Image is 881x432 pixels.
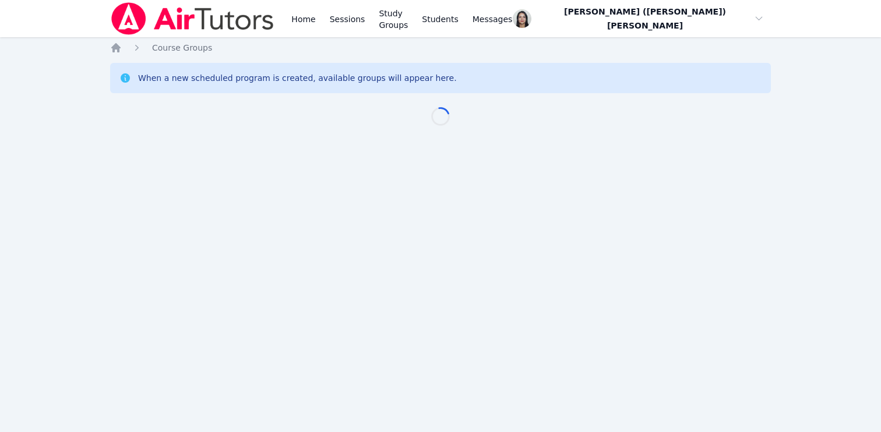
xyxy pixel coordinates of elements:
[473,13,513,25] span: Messages
[110,42,771,54] nav: Breadcrumb
[138,72,457,84] div: When a new scheduled program is created, available groups will appear here.
[110,2,275,35] img: Air Tutors
[152,42,212,54] a: Course Groups
[152,43,212,52] span: Course Groups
